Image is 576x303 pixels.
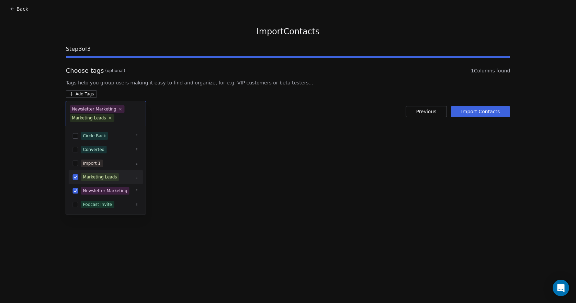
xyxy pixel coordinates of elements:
div: Import 1 [83,160,101,166]
div: Newsletter Marketing [83,188,127,194]
div: Circle Back [83,133,106,139]
div: Podcast Invite [83,201,112,208]
div: Newsletter Marketing [72,106,116,112]
div: Converted [83,147,105,153]
div: Marketing Leads [83,174,117,180]
div: Marketing Leads [72,115,106,121]
div: Suggestions [69,129,143,211]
